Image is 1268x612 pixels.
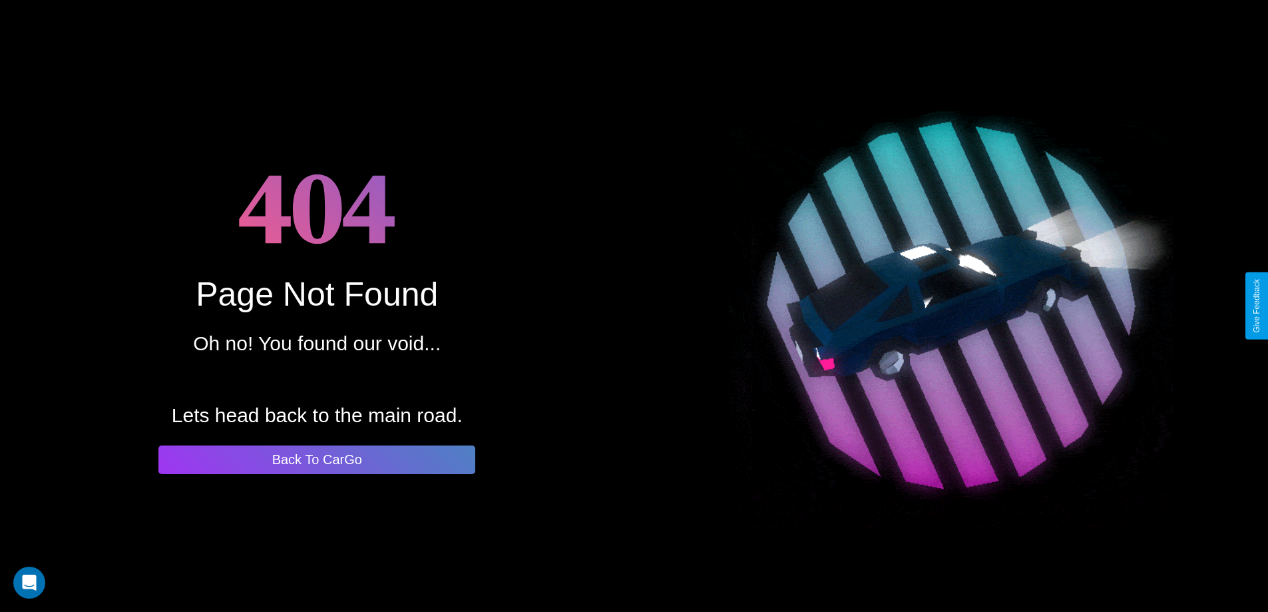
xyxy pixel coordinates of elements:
[238,139,396,275] h1: 404
[158,446,475,474] button: Back To CarGo
[13,567,45,599] div: Open Intercom Messenger
[729,84,1173,528] img: spinning car
[196,275,438,314] div: Page Not Found
[1252,279,1261,333] div: Give Feedback
[172,326,463,434] p: Oh no! You found our void... Lets head back to the main road.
